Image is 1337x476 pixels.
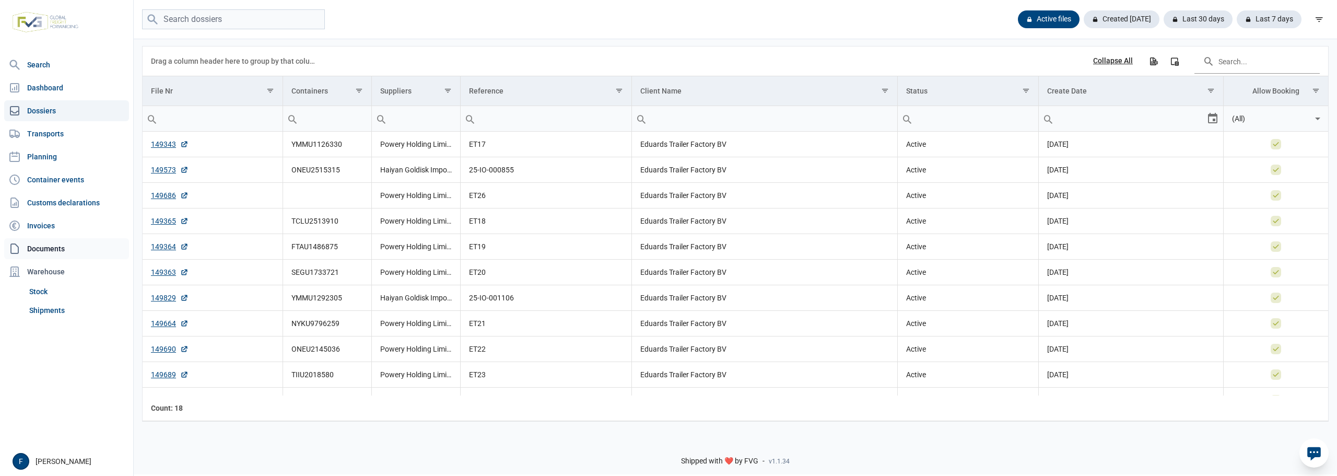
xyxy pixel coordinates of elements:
td: Eduards Trailer Factory BV [632,260,898,285]
td: Active [898,336,1038,362]
input: Filter cell [1224,106,1311,131]
td: ET20 [461,260,632,285]
a: 149343 [151,139,189,149]
td: Filter cell [632,106,898,132]
div: Search box [461,106,479,131]
td: Powery Holding Limited [372,132,461,157]
a: 149664 [151,318,189,329]
a: 149573 [151,165,189,175]
img: FVG - Global freight forwarding [8,8,83,37]
div: Warehouse [4,261,129,282]
div: Export all data to Excel [1144,52,1163,71]
div: Search box [898,106,917,131]
td: Active [898,260,1038,285]
td: Eduards Trailer Factory BV [632,234,898,260]
td: Eduards Trailer Factory BV [632,311,898,336]
div: F [13,453,29,470]
td: Powery Holding Limited [372,311,461,336]
a: Customs declarations [4,192,129,213]
input: Search dossiers [142,9,325,30]
a: 149829 [151,293,189,303]
span: [DATE] [1047,217,1069,225]
input: Filter cell [283,106,371,131]
td: 25-IO-000835 [461,388,632,413]
a: Shipments [25,301,129,320]
td: SEGU1733721 [283,260,372,285]
td: Powery Holding Limited [372,336,461,362]
span: [DATE] [1047,268,1069,276]
span: Shipped with ❤️ by FVG [681,457,758,466]
td: Column Client Name [632,76,898,106]
a: Dashboard [4,77,129,98]
td: Column Containers [283,76,372,106]
div: Select [1311,106,1324,131]
td: Powery Holding Limited [372,183,461,208]
td: ET18 [461,208,632,234]
td: Active [898,157,1038,183]
span: [DATE] [1047,140,1069,148]
span: Show filter options for column 'Client Name' [881,87,889,95]
td: Filter cell [372,106,461,132]
a: Planning [4,146,129,167]
td: MEDU6592234 [283,388,372,413]
div: filter [1310,10,1329,29]
td: Powery Holding Limited [372,362,461,388]
a: 149666 [151,395,189,405]
span: [DATE] [1047,345,1069,353]
td: ONEU2515315 [283,157,372,183]
a: 149365 [151,216,189,226]
span: [DATE] [1047,319,1069,328]
div: Last 7 days [1237,10,1301,28]
div: Containers [291,87,328,95]
td: Powery Holding Limited [372,208,461,234]
div: Search box [632,106,651,131]
td: Haiyan Goldisk Import & Export Co., Ltd. [372,157,461,183]
td: 25-IO-000855 [461,157,632,183]
span: [DATE] [1047,191,1069,200]
td: Eduards Trailer Factory BV [632,132,898,157]
div: Allow Booking [1252,87,1299,95]
td: Filter cell [1038,106,1224,132]
a: 149690 [151,344,189,354]
input: Search in the data grid [1194,49,1320,74]
div: Status [906,87,928,95]
a: 149689 [151,369,189,380]
a: 149363 [151,267,189,277]
div: [PERSON_NAME] [13,453,127,470]
td: ET22 [461,336,632,362]
td: Filter cell [143,106,283,132]
input: Filter cell [461,106,631,131]
td: Active [898,311,1038,336]
div: Drag a column header here to group by that column [151,53,319,69]
td: ONEU2145036 [283,336,372,362]
td: Active [898,388,1038,413]
td: 25-IO-001106 [461,285,632,311]
td: YMMU1126330 [283,132,372,157]
div: Column Chooser [1165,52,1184,71]
input: Filter cell [143,106,283,131]
td: Filter cell [1224,106,1328,132]
td: Filter cell [283,106,372,132]
div: Active files [1018,10,1080,28]
input: Filter cell [1039,106,1207,131]
td: Column File Nr [143,76,283,106]
td: Column Suppliers [372,76,461,106]
span: Show filter options for column 'File Nr' [266,87,274,95]
input: Filter cell [372,106,460,131]
td: Active [898,234,1038,260]
td: Column Status [898,76,1038,106]
div: Client Name [640,87,682,95]
div: Suppliers [380,87,412,95]
td: YMMU1292305 [283,285,372,311]
a: Documents [4,238,129,259]
td: Eduards Trailer Factory BV [632,183,898,208]
td: Active [898,183,1038,208]
td: Column Create Date [1038,76,1224,106]
td: Filter cell [461,106,632,132]
div: Search box [283,106,302,131]
a: Dossiers [4,100,129,121]
a: Container events [4,169,129,190]
a: Transports [4,123,129,144]
div: Search box [1039,106,1058,131]
td: Active [898,208,1038,234]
